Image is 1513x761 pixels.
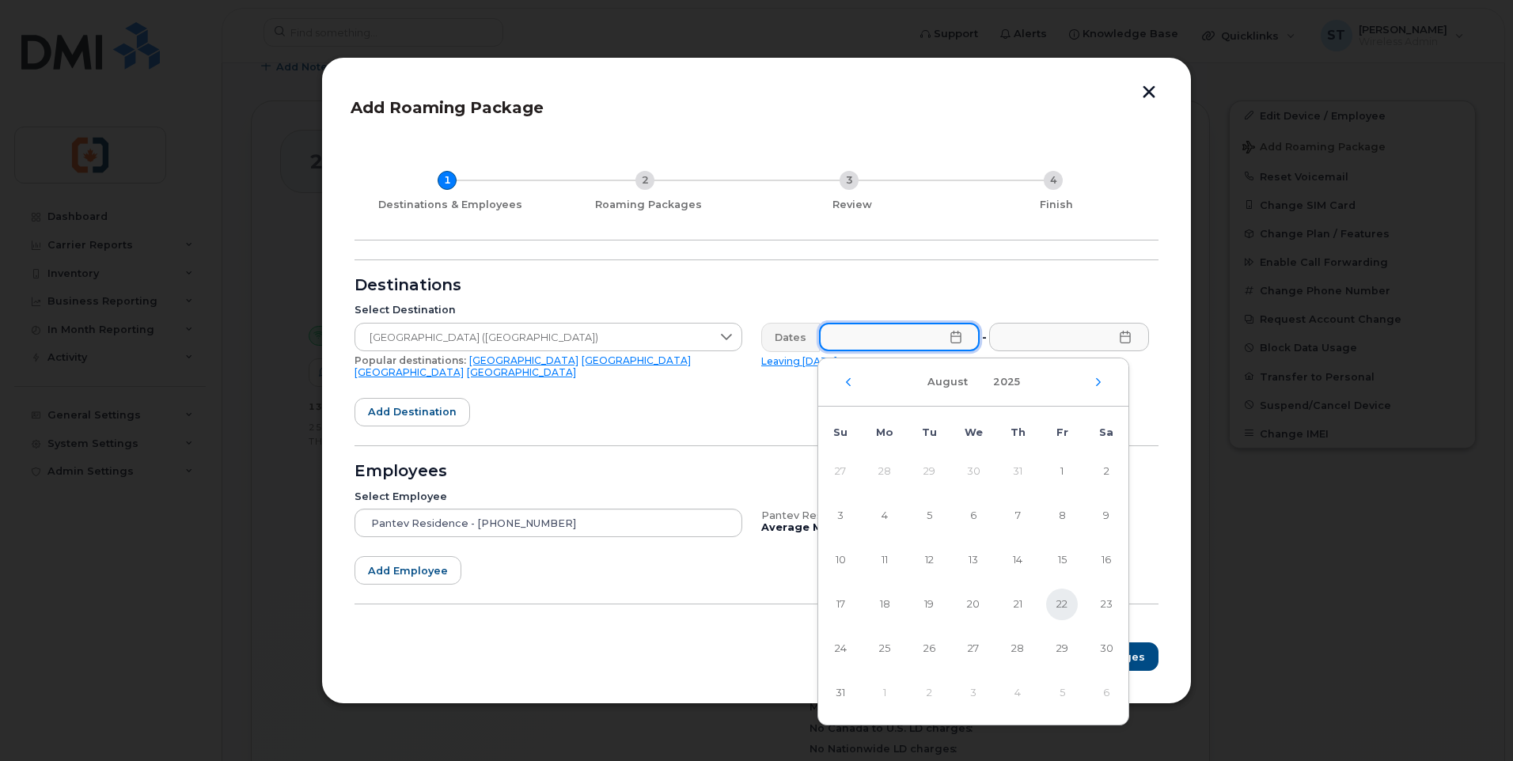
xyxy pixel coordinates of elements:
span: 1 [1046,456,1078,487]
span: 5 [913,500,945,532]
td: 3 [818,494,863,538]
span: 12 [913,544,945,576]
span: Mo [876,426,893,438]
td: 26 [907,627,951,671]
span: 24 [825,633,856,664]
div: 4 [1044,171,1063,190]
div: Select Employee [355,490,742,503]
span: Tu [922,426,937,438]
div: Employees [355,465,1158,478]
div: Select Destination [355,304,742,316]
td: 4 [863,494,907,538]
span: 15 [1046,544,1078,576]
span: United States of America (USA) [355,324,711,352]
td: 30 [951,449,995,494]
span: Fr [1056,426,1068,438]
span: 13 [957,544,989,576]
td: 29 [907,449,951,494]
td: 31 [995,449,1040,494]
td: 1 [1040,449,1084,494]
td: 10 [818,538,863,582]
a: [GEOGRAPHIC_DATA] [355,366,464,378]
span: 17 [825,589,856,620]
button: Next Month [1094,377,1103,387]
span: Add destination [368,404,457,419]
input: Please fill out this field [989,323,1149,351]
td: 12 [907,538,951,582]
button: Choose Year [984,368,1030,396]
span: 14 [1002,544,1033,576]
td: 7 [995,494,1040,538]
span: 6 [957,500,989,532]
span: 21 [1002,589,1033,620]
td: 28 [995,627,1040,671]
div: Finish [961,199,1152,211]
span: 22 [1046,589,1078,620]
div: Destinations [355,279,1158,292]
div: 2 [635,171,654,190]
td: 14 [995,538,1040,582]
td: 15 [1040,538,1084,582]
span: 4 [869,500,901,532]
a: [GEOGRAPHIC_DATA] [467,366,576,378]
div: 3 [840,171,859,190]
span: 16 [1090,544,1122,576]
span: Popular destinations: [355,354,466,366]
button: Choose Month [918,368,977,396]
span: 31 [825,677,856,709]
td: 2 [907,671,951,715]
td: 17 [818,582,863,627]
td: 16 [1084,538,1128,582]
td: 27 [951,627,995,671]
span: 7 [1002,500,1033,532]
input: Search device [355,509,742,537]
td: 6 [951,494,995,538]
td: 20 [951,582,995,627]
span: 23 [1090,589,1122,620]
a: [GEOGRAPHIC_DATA] [469,354,578,366]
span: 25 [869,633,901,664]
button: Add destination [355,398,470,426]
span: 27 [957,633,989,664]
input: Please fill out this field [819,323,980,351]
span: Sa [1099,426,1113,438]
td: 13 [951,538,995,582]
td: 2 [1084,449,1128,494]
td: 21 [995,582,1040,627]
span: 2 [1090,456,1122,487]
span: Su [833,426,848,438]
div: - [979,323,990,351]
span: 30 [1090,633,1122,664]
td: 19 [907,582,951,627]
span: We [965,426,983,438]
div: Pantev Residence, Android, Bell [761,509,1149,522]
div: Review [756,199,948,211]
span: Th [1011,426,1026,438]
span: 9 [1090,500,1122,532]
td: 25 [863,627,907,671]
span: 28 [1002,633,1033,664]
span: 19 [913,589,945,620]
td: 31 [818,671,863,715]
td: 30 [1084,627,1128,671]
button: Previous Month [844,377,853,387]
a: [GEOGRAPHIC_DATA] [582,354,691,366]
span: 8 [1046,500,1078,532]
td: 29 [1040,627,1084,671]
span: 3 [825,500,856,532]
div: Roaming Packages [552,199,744,211]
div: Choose Date [817,358,1129,725]
td: 1 [863,671,907,715]
td: 11 [863,538,907,582]
b: Average Monthly Usage: [761,521,901,533]
td: 18 [863,582,907,627]
span: 20 [957,589,989,620]
a: Leaving [DATE] [761,355,837,367]
span: Add employee [368,563,448,578]
td: 5 [907,494,951,538]
td: 28 [863,449,907,494]
span: 18 [869,589,901,620]
td: 9 [1084,494,1128,538]
span: 10 [825,544,856,576]
td: 22 [1040,582,1084,627]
